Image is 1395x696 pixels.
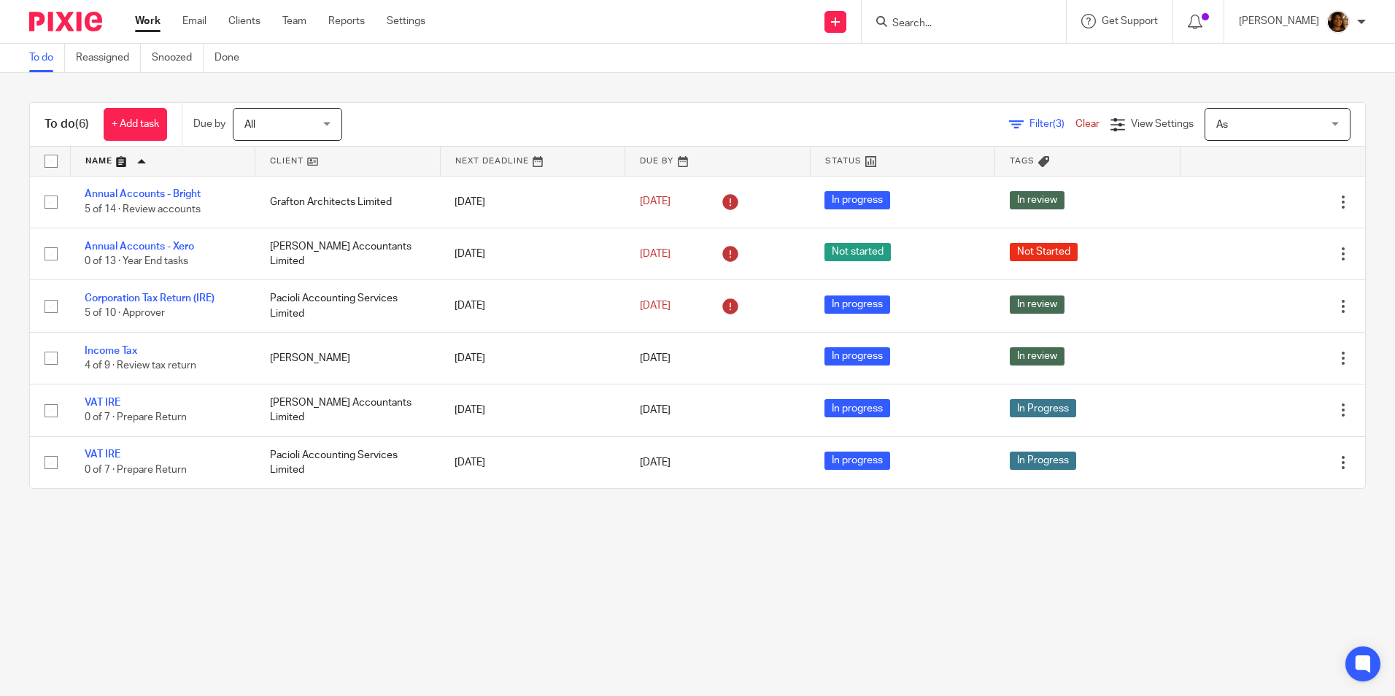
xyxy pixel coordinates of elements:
a: Work [135,14,161,28]
td: Grafton Architects Limited [255,176,441,228]
span: View Settings [1131,119,1194,129]
a: Clear [1075,119,1100,129]
a: Done [215,44,250,72]
img: Pixie [29,12,102,31]
td: [PERSON_NAME] [255,332,441,384]
span: In progress [824,347,890,366]
a: + Add task [104,108,167,141]
td: [DATE] [440,280,625,332]
span: In Progress [1010,399,1076,417]
td: [DATE] [440,332,625,384]
td: [PERSON_NAME] Accountants Limited [255,228,441,279]
span: In review [1010,295,1064,314]
span: [DATE] [640,353,671,363]
h1: To do [45,117,89,132]
a: Reassigned [76,44,141,72]
input: Search [891,18,1022,31]
span: 4 of 9 · Review tax return [85,360,196,371]
a: Corporation Tax Return (IRE) [85,293,215,303]
span: In progress [824,191,890,209]
span: Tags [1010,157,1035,165]
span: In progress [824,295,890,314]
td: [PERSON_NAME] Accountants Limited [255,384,441,436]
span: (6) [75,118,89,130]
p: Due by [193,117,225,131]
a: Email [182,14,206,28]
img: Arvinder.jpeg [1326,10,1350,34]
a: To do [29,44,65,72]
span: All [244,120,255,130]
a: Team [282,14,306,28]
span: 0 of 7 · Prepare Return [85,465,187,475]
a: Reports [328,14,365,28]
a: Snoozed [152,44,204,72]
a: VAT IRE [85,449,120,460]
span: [DATE] [640,457,671,468]
td: Pacioli Accounting Services Limited [255,436,441,488]
span: [DATE] [640,301,671,311]
td: [DATE] [440,436,625,488]
span: Not Started [1010,243,1078,261]
span: 5 of 10 · Approver [85,309,165,319]
span: In progress [824,399,890,417]
td: Pacioli Accounting Services Limited [255,280,441,332]
span: As [1216,120,1228,130]
span: In Progress [1010,452,1076,470]
span: [DATE] [640,197,671,207]
a: VAT IRE [85,398,120,408]
span: In review [1010,191,1064,209]
a: Annual Accounts - Bright [85,189,201,199]
span: 0 of 7 · Prepare Return [85,413,187,423]
span: 0 of 13 · Year End tasks [85,256,188,266]
a: Income Tax [85,346,137,356]
a: Clients [228,14,260,28]
span: 5 of 14 · Review accounts [85,204,201,214]
span: In review [1010,347,1064,366]
td: [DATE] [440,228,625,279]
span: (3) [1053,119,1064,129]
span: Get Support [1102,16,1158,26]
a: Annual Accounts - Xero [85,241,194,252]
p: [PERSON_NAME] [1239,14,1319,28]
td: [DATE] [440,176,625,228]
span: [DATE] [640,249,671,259]
span: [DATE] [640,405,671,415]
span: Filter [1029,119,1075,129]
a: Settings [387,14,425,28]
td: [DATE] [440,384,625,436]
span: In progress [824,452,890,470]
span: Not started [824,243,891,261]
